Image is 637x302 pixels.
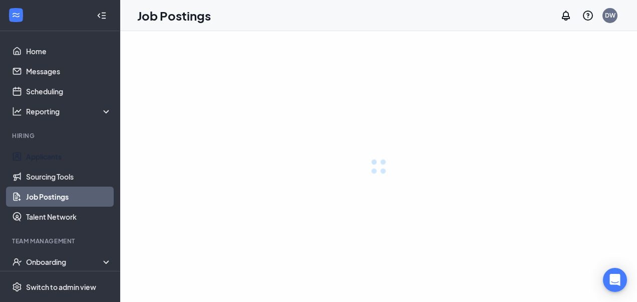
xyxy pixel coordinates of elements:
[12,106,22,116] svg: Analysis
[26,187,112,207] a: Job Postings
[26,106,112,116] div: Reporting
[26,41,112,61] a: Home
[26,81,112,101] a: Scheduling
[11,10,21,20] svg: WorkstreamLogo
[560,10,572,22] svg: Notifications
[12,131,110,140] div: Hiring
[12,237,110,245] div: Team Management
[26,167,112,187] a: Sourcing Tools
[605,11,615,20] div: DW
[12,257,22,267] svg: UserCheck
[582,10,594,22] svg: QuestionInfo
[26,61,112,81] a: Messages
[26,146,112,167] a: Applicants
[12,282,22,292] svg: Settings
[137,7,211,24] h1: Job Postings
[603,268,627,292] div: Open Intercom Messenger
[26,207,112,227] a: Talent Network
[26,257,112,267] div: Onboarding
[26,282,96,292] div: Switch to admin view
[97,11,107,21] svg: Collapse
